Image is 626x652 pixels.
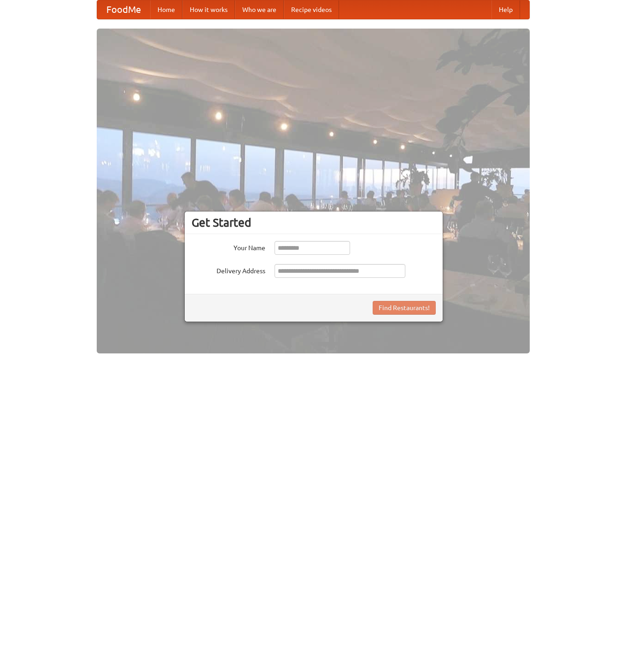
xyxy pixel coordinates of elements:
[192,241,265,253] label: Your Name
[182,0,235,19] a: How it works
[97,0,150,19] a: FoodMe
[192,264,265,276] label: Delivery Address
[373,301,436,315] button: Find Restaurants!
[192,216,436,229] h3: Get Started
[235,0,284,19] a: Who we are
[150,0,182,19] a: Home
[491,0,520,19] a: Help
[284,0,339,19] a: Recipe videos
